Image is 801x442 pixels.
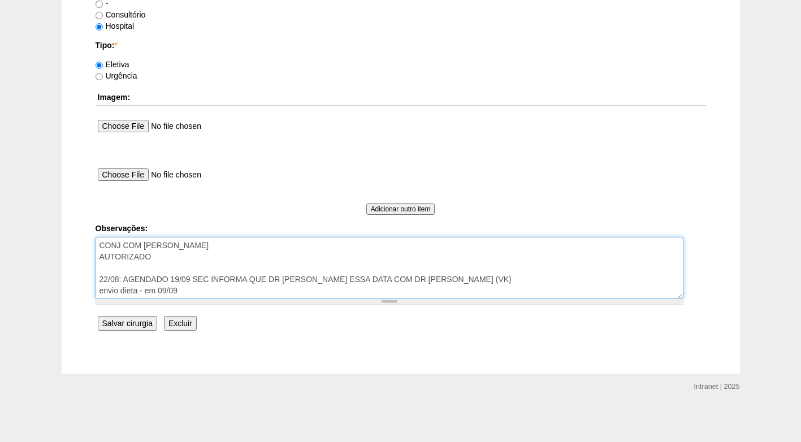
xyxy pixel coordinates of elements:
label: Eletiva [96,60,129,69]
input: - [96,1,103,8]
textarea: CONJ COM [PERSON_NAME] AUTORIZADO 22/08: AGENDADO 19/09 SEC INFORMA QUE DR [PERSON_NAME] ESSA DAT... [96,237,683,299]
input: Salvar cirurgia [98,316,157,331]
input: Consultório [96,12,103,19]
label: Consultório [96,10,146,19]
input: Hospital [96,23,103,31]
div: Intranet | 2025 [694,381,740,392]
label: Tipo: [96,40,706,51]
th: Imagem: [96,89,706,106]
input: Excluir [164,316,197,331]
label: Observações: [96,223,706,234]
label: Urgência [96,71,137,80]
label: Hospital [96,21,135,31]
input: Adicionar outro item [366,203,435,215]
span: Este campo é obrigatório. [114,41,117,50]
input: Urgência [96,73,103,80]
input: Eletiva [96,62,103,69]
